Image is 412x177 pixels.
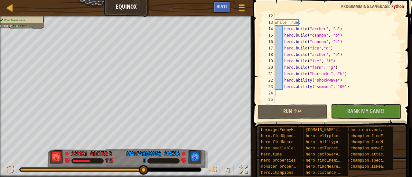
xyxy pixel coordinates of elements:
[261,152,282,157] span: hero.time
[3,164,16,177] button: Ctrl + P: Play
[11,24,13,28] span: :
[341,3,389,9] span: Programming language
[351,158,392,163] span: champion.special()
[261,164,303,169] span: monster properties
[261,134,321,138] span: hero.findOpponentEnemies()
[262,58,275,64] div: 19
[262,71,275,77] div: 21
[207,164,220,177] button: Adjust volume
[306,146,396,151] span: hero.setTargeting(tower, targetingType)
[262,96,275,103] div: 25
[261,158,296,163] span: hero properties
[262,90,275,96] div: 24
[261,171,294,175] span: hero.champions
[224,165,230,174] span: ♫
[262,84,275,90] div: 23
[261,128,305,132] span: hero.getEnemyHero()
[143,158,146,164] div: 0
[188,150,202,164] img: thang_avatar_frame.png
[351,146,401,151] span: champion.moveTo(place)
[4,18,26,22] span: Red team wins.
[262,13,275,19] div: 12
[126,150,161,158] div: maleah(owo)
[306,152,357,157] span: hero.getTowerAt(place)
[261,140,333,145] span: hero.findNearestOpponentEnemy()
[306,128,378,132] span: [DOMAIN_NAME](towerType, place)
[351,134,401,138] span: champion.findEnemies()
[71,150,87,155] div: 222121
[50,150,64,164] img: thang_avatar_frame.png
[257,104,328,119] button: Run ⇧↵
[262,64,275,71] div: 20
[306,134,343,138] span: hero.sell(place)
[351,152,404,157] span: champion.attack(target)
[306,158,348,163] span: hero.findEnemies()
[90,150,112,158] div: Archer B
[105,158,113,164] div: 115
[262,26,275,32] div: 14
[331,104,401,119] button: Rank My Game!
[164,150,180,155] div: 204796
[262,51,275,58] div: 18
[306,140,403,145] span: hero.ability(abilityName, abilityArgument)
[262,45,275,51] div: 17
[262,39,275,45] div: 16
[389,3,391,9] span: :
[261,146,317,151] span: hero.availableTowerTypes
[306,164,359,169] span: hero.findNearestEnemy()
[217,4,227,10] span: Hints
[234,1,250,16] button: Show game menu
[262,32,275,39] div: 15
[351,164,392,169] span: champion.isReady()
[223,164,234,177] button: ♫
[347,107,385,115] span: Rank My Game!
[306,171,359,175] span: hero.distanceTo(target)
[391,3,404,9] span: Python
[237,164,250,177] button: Toggle fullscreen
[13,24,29,28] span: Success!
[351,128,406,132] span: hero.on(event, callback)
[262,77,275,84] div: 22
[262,19,275,26] div: 13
